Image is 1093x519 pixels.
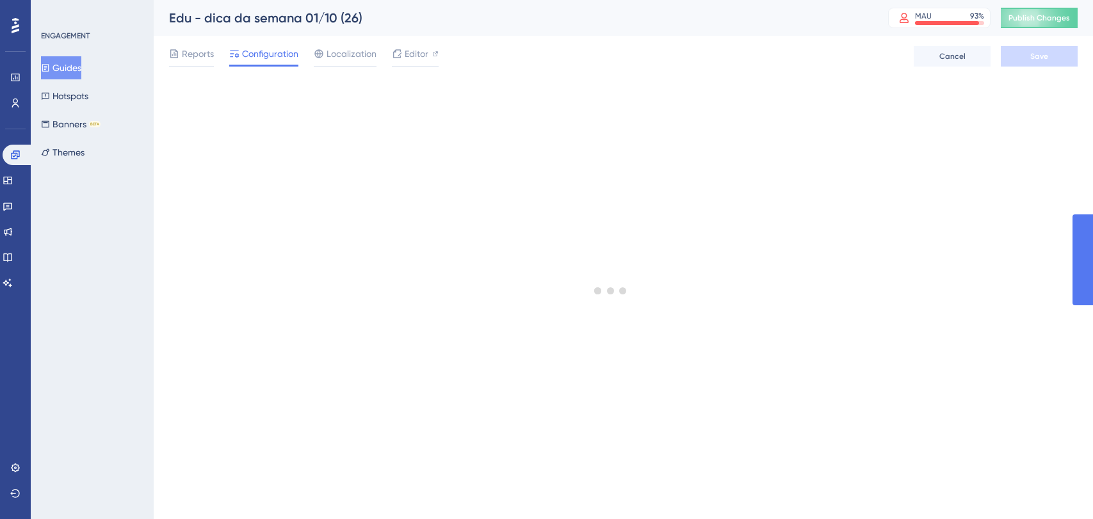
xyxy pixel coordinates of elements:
button: Cancel [914,46,991,67]
button: Themes [41,141,85,164]
span: Publish Changes [1008,13,1070,23]
span: Localization [327,46,376,61]
div: Edu - dica da semana 01/10 (26) [169,9,856,27]
span: Save [1030,51,1048,61]
button: Publish Changes [1001,8,1078,28]
span: Editor [405,46,428,61]
iframe: UserGuiding AI Assistant Launcher [1039,468,1078,507]
div: BETA [89,121,101,127]
span: Configuration [242,46,298,61]
div: ENGAGEMENT [41,31,90,41]
button: Save [1001,46,1078,67]
span: Reports [182,46,214,61]
div: MAU [915,11,932,21]
button: Hotspots [41,84,88,108]
button: Guides [41,56,81,79]
button: BannersBETA [41,113,101,136]
span: Cancel [939,51,966,61]
div: 93 % [970,11,984,21]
